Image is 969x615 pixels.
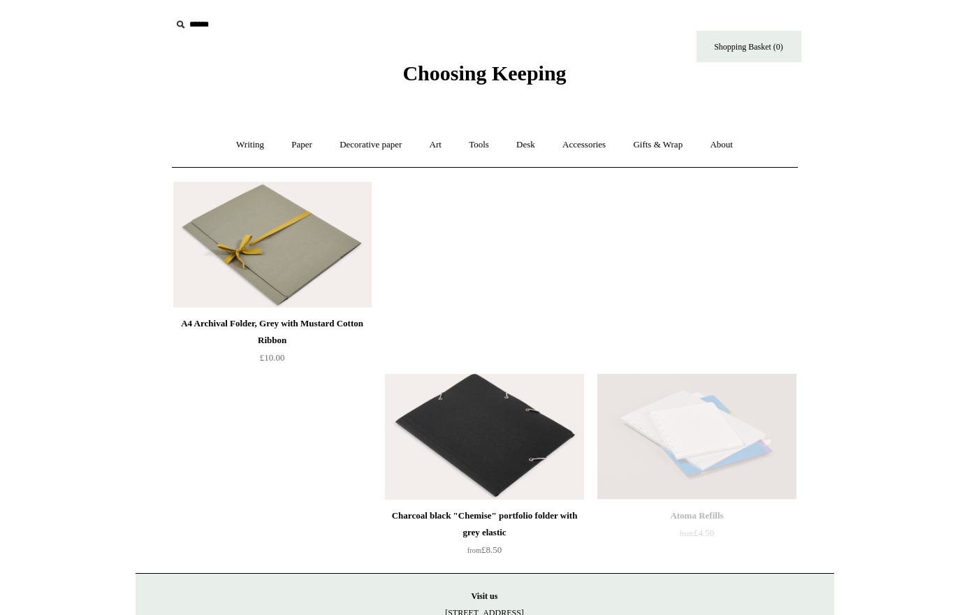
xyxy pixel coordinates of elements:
a: A4 Archival Folder, Grey with Mustard Cotton Ribbon A4 Archival Folder, Grey with Mustard Cotton ... [173,182,372,307]
div: A4 Archival Folder, Beige with Beige Cotton Ribbon [601,315,792,349]
span: Temporarily Out of Stock [428,282,541,307]
a: About [697,126,745,164]
a: A4 Fabriano Murillo presentation folder A4 Fabriano Murillo presentation folder [173,374,372,500]
a: Accessories [550,126,618,164]
img: A4 Archival Folder, Dark Green with Blue Cotton Ribbon [385,182,583,307]
a: Desk [504,126,548,164]
a: Shopping Basket (0) [697,31,801,62]
a: Decorative paper [327,126,414,164]
span: from [680,530,694,537]
div: A4 Archival Folder, Dark Green with Blue Cotton Ribbon [388,315,580,349]
a: A4 Archival Folder, Beige with Beige Cotton Ribbon A4 Archival Folder, Beige with Beige Cotton Ri... [597,182,796,307]
img: A4 Archival Folder, Beige with Beige Cotton Ribbon [597,182,796,307]
a: Charcoal black "Chemise" portfolio folder with grey elastic Charcoal black "Chemise" portfolio fo... [385,374,583,500]
a: Gifts & Wrap [620,126,695,164]
span: £10.00 [472,352,497,363]
span: Choosing Keeping [402,61,566,85]
a: Atoma Refills Atoma Refills [597,374,796,500]
img: A4 Archival Folder, Grey with Mustard Cotton Ribbon [173,182,372,307]
span: £10.00 [260,352,285,363]
img: A4 Fabriano Murillo presentation folder [173,374,372,500]
span: £10.00 [260,544,285,555]
span: £10.00 [685,352,710,363]
a: Writing [224,126,277,164]
a: A4 Fabriano [PERSON_NAME] presentation folder £10.00 [173,507,372,565]
a: A4 Archival Folder, Dark Green with Blue Cotton Ribbon A4 Archival Folder, Dark Green with Blue C... [385,182,583,307]
span: from [467,547,481,554]
a: A4 Archival Folder, Dark Green with Blue Cotton Ribbon £10.00 [385,315,583,372]
strong: Visit us [472,591,498,601]
a: Charcoal black "Chemise" portfolio folder with grey elastic from£8.50 [385,507,583,565]
div: A4 Archival Folder, Grey with Mustard Cotton Ribbon [177,315,368,349]
span: £4.50 [680,528,714,538]
div: Charcoal black "Chemise" portfolio folder with grey elastic [388,507,580,541]
img: Charcoal black "Chemise" portfolio folder with grey elastic [385,374,583,500]
a: Art [417,126,454,164]
div: A4 Fabriano [PERSON_NAME] presentation folder [177,507,368,541]
div: Atoma Refills [601,507,792,524]
a: Choosing Keeping [402,73,566,82]
span: £8.50 [467,544,502,555]
a: Atoma Refills from£4.50 [597,507,796,565]
a: Tools [456,126,502,164]
a: A4 Archival Folder, Beige with Beige Cotton Ribbon £10.00 [597,315,796,372]
a: A4 Archival Folder, Grey with Mustard Cotton Ribbon £10.00 [173,315,372,372]
a: Paper [279,126,325,164]
img: Atoma Refills [597,374,796,500]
